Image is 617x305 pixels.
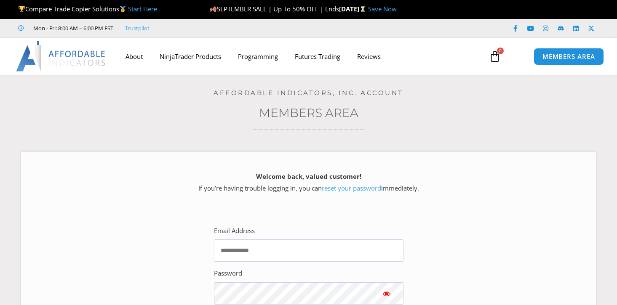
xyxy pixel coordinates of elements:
strong: [DATE] [339,5,368,13]
label: Password [214,268,242,279]
a: NinjaTrader Products [151,47,230,66]
img: LogoAI | Affordable Indicators – NinjaTrader [16,41,107,72]
p: If you’re having trouble logging in, you can immediately. [36,171,581,194]
a: Members Area [259,106,358,120]
a: 0 [476,44,513,69]
button: Show password [370,282,403,305]
label: Email Address [214,225,255,237]
a: Futures Trading [286,47,349,66]
a: Trustpilot [125,23,150,33]
img: ⌛ [360,6,366,12]
span: Compare Trade Copier Solutions [18,5,157,13]
img: 🥇 [120,6,126,12]
a: Programming [230,47,286,66]
a: reset your password [322,184,381,192]
a: MEMBERS AREA [534,48,604,65]
a: Affordable Indicators, Inc. Account [214,89,403,97]
span: Mon - Fri: 8:00 AM – 6:00 PM EST [31,23,113,33]
a: Save Now [368,5,397,13]
strong: Welcome back, valued customer! [256,172,361,180]
a: Reviews [349,47,389,66]
span: 0 [497,48,504,54]
span: MEMBERS AREA [542,53,595,60]
span: SEPTEMBER SALE | Up To 50% OFF | Ends [210,5,339,13]
a: Start Here [128,5,157,13]
img: 🍂 [210,6,216,12]
img: 🏆 [19,6,25,12]
a: About [117,47,151,66]
nav: Menu [117,47,481,66]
